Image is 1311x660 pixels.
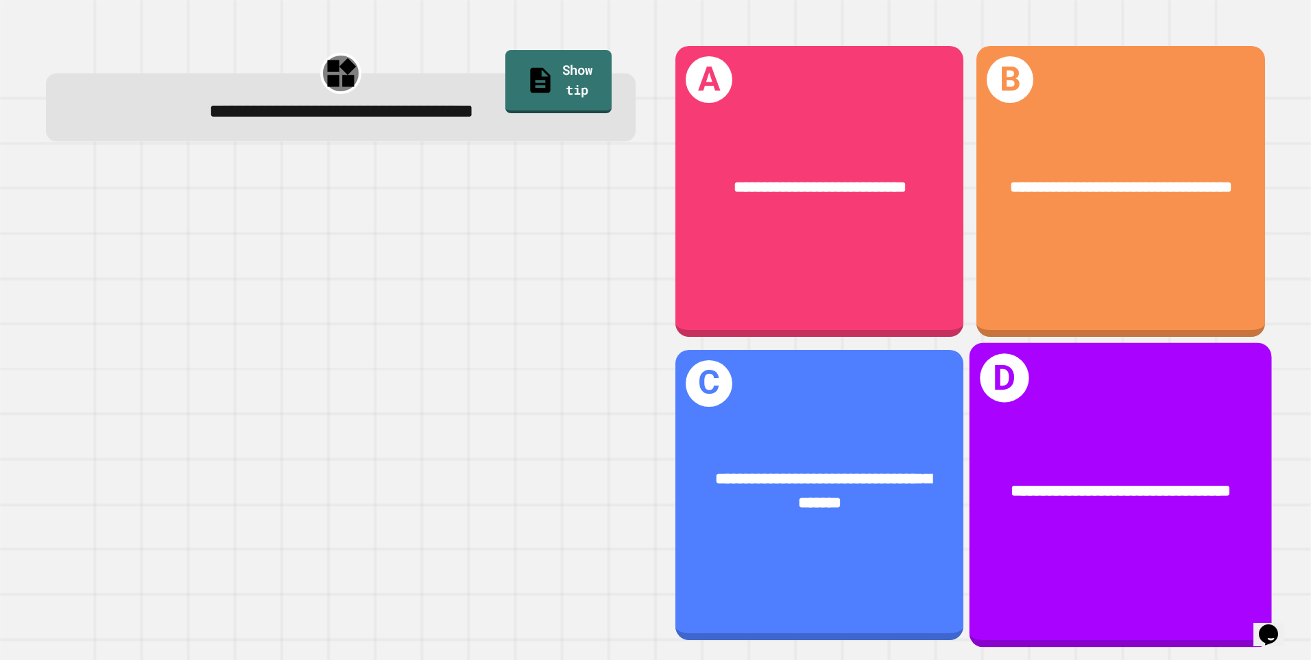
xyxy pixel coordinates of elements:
[1253,605,1297,646] iframe: chat widget
[981,353,1029,402] h1: D
[686,56,732,103] h1: A
[686,360,732,407] h1: C
[505,50,612,113] a: Show tip
[987,56,1033,103] h1: B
